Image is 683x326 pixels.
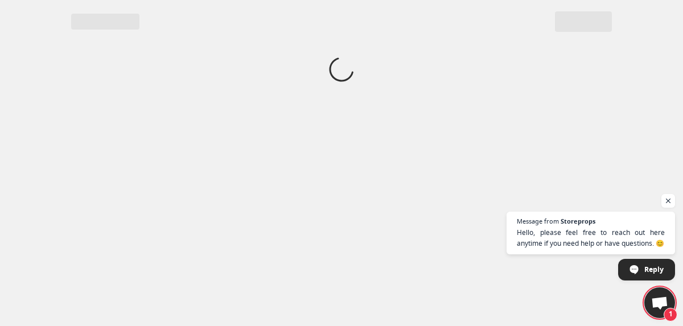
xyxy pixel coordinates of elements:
[664,308,677,321] span: 1
[517,227,665,249] span: Hello, please feel free to reach out here anytime if you need help or have questions. 😊
[644,287,675,318] div: Open chat
[517,218,559,224] span: Message from
[644,259,664,279] span: Reply
[561,218,595,224] span: Storeprops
